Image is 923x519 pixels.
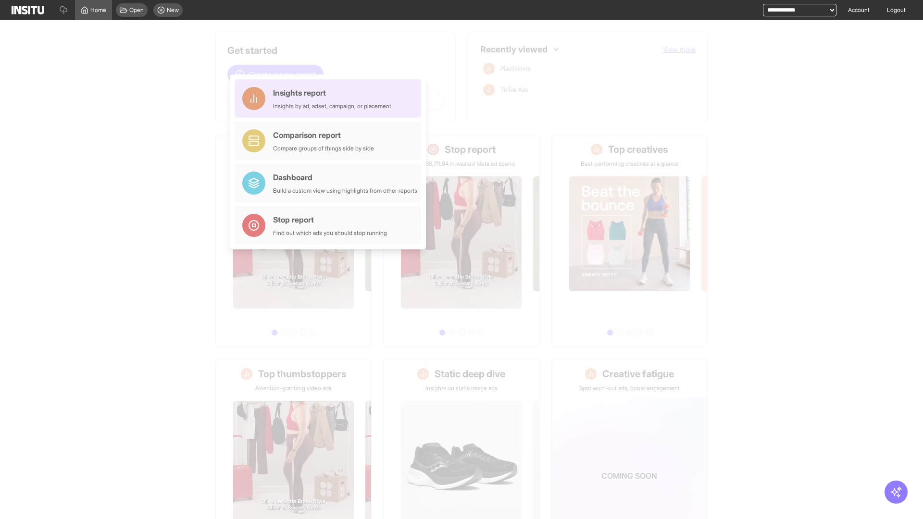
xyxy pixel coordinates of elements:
[90,6,106,14] span: Home
[273,229,387,237] div: Find out which ads you should stop running
[273,129,374,141] div: Comparison report
[12,6,44,14] img: Logo
[273,87,391,99] div: Insights report
[273,145,374,152] div: Compare groups of things side by side
[167,6,179,14] span: New
[273,172,417,183] div: Dashboard
[273,214,387,225] div: Stop report
[129,6,144,14] span: Open
[273,187,417,195] div: Build a custom view using highlights from other reports
[273,102,391,110] div: Insights by ad, adset, campaign, or placement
